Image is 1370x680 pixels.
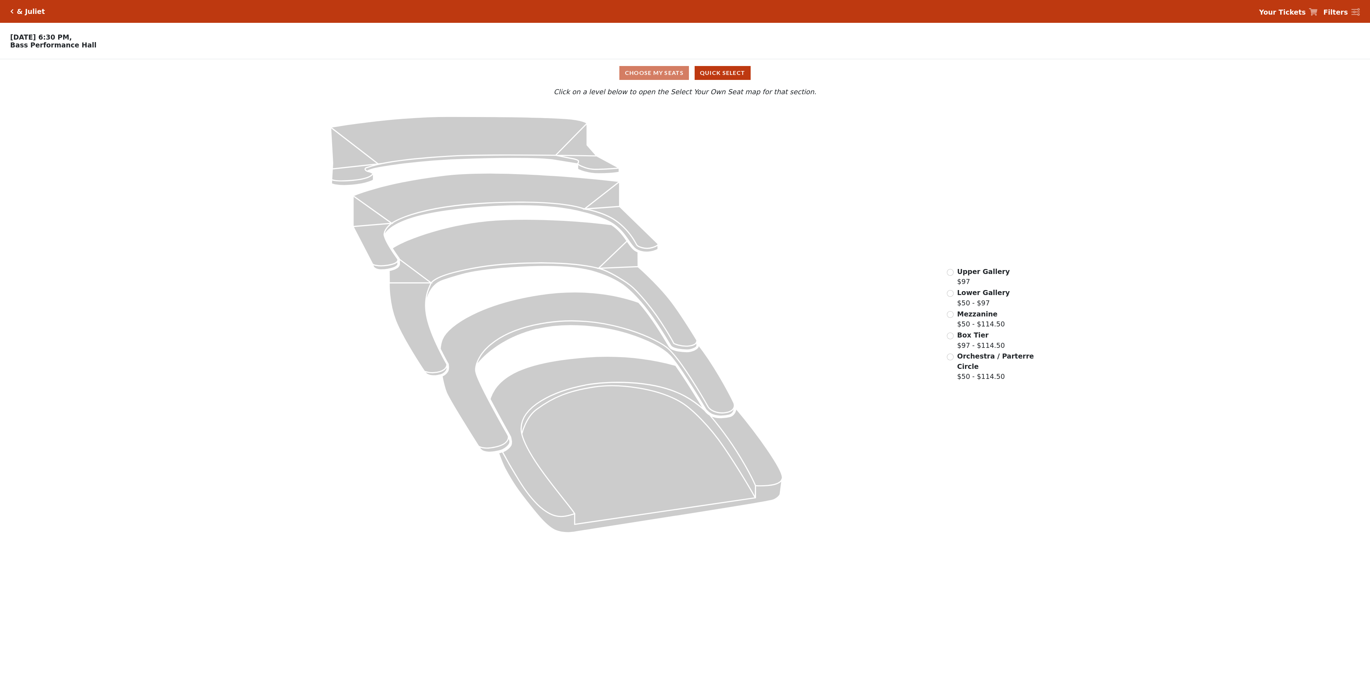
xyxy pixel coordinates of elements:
[957,352,1034,370] span: Orchestra / Parterre Circle
[957,267,1010,287] label: $97
[957,309,1005,329] label: $50 - $114.50
[695,66,751,80] button: Quick Select
[957,351,1035,382] label: $50 - $114.50
[10,9,14,14] a: Click here to go back to filters
[957,330,1005,350] label: $97 - $114.50
[17,7,45,16] h5: & Juliet
[957,331,989,339] span: Box Tier
[957,288,1010,308] label: $50 - $97
[1323,8,1348,16] strong: Filters
[957,289,1010,296] span: Lower Gallery
[1323,7,1360,17] a: Filters
[957,268,1010,275] span: Upper Gallery
[1259,8,1306,16] strong: Your Tickets
[353,173,658,270] path: Lower Gallery - Seats Available: 72
[1259,7,1318,17] a: Your Tickets
[440,292,735,452] path: Box Tier - Seats Available: 12
[176,87,1194,97] p: Click on a level below to open the Select Your Own Seat map for that section.
[957,310,998,318] span: Mezzanine
[331,116,619,186] path: Upper Gallery - Seats Available: 313
[490,356,782,533] path: Orchestra / Parterre Circle - Seats Available: 36
[389,219,697,376] path: Mezzanine - Seats Available: 31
